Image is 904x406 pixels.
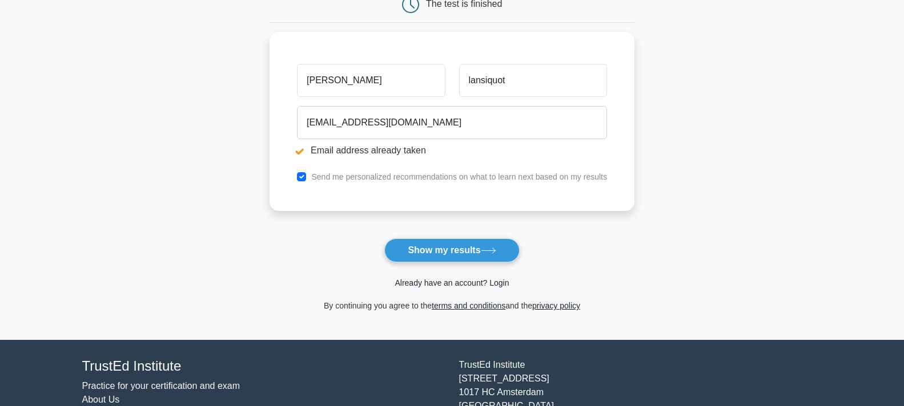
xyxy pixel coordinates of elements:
[395,278,509,287] a: Already have an account? Login
[297,106,607,139] input: Email
[432,301,505,310] a: terms and conditions
[263,299,641,312] div: By continuing you agree to the and the
[311,172,607,181] label: Send me personalized recommendations on what to learn next based on my results
[297,64,445,97] input: First name
[532,301,580,310] a: privacy policy
[82,381,240,391] a: Practice for your certification and exam
[82,395,120,404] a: About Us
[297,144,607,157] li: Email address already taken
[384,238,519,262] button: Show my results
[459,64,607,97] input: Last name
[82,358,445,375] h4: TrustEd Institute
